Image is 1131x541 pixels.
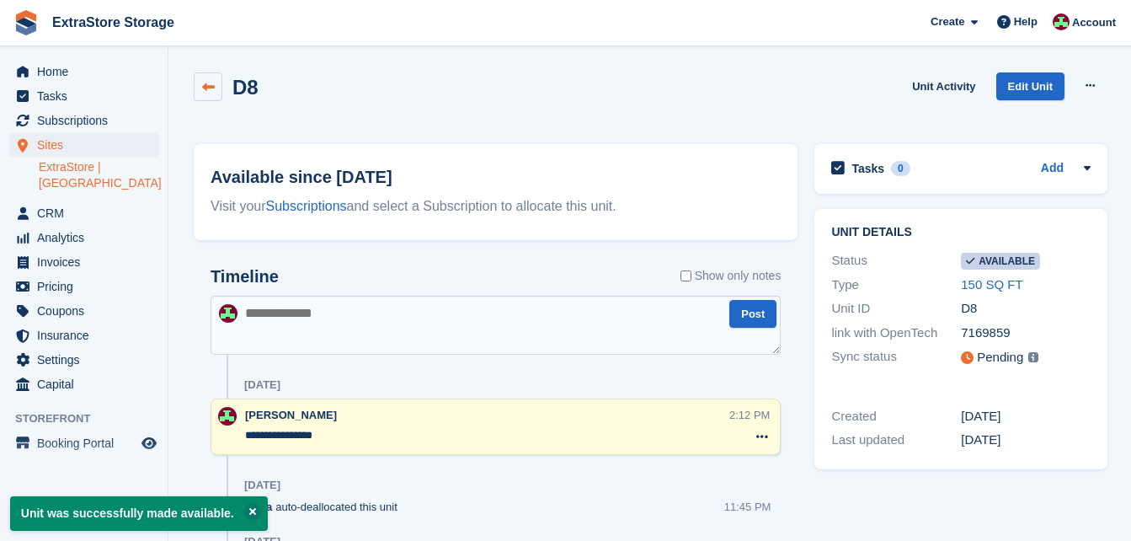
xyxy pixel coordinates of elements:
a: menu [8,431,159,455]
a: menu [8,250,159,274]
span: CRM [37,201,138,225]
img: stora-icon-8386f47178a22dfd0bd8f6a31ec36ba5ce8667c1dd55bd0f319d3a0aa187defe.svg [13,10,39,35]
a: Edit Unit [996,72,1064,100]
a: menu [8,275,159,298]
div: Last updated [831,431,961,450]
span: Insurance [37,324,138,347]
label: Show only notes [680,267,782,285]
div: 7169859 [961,324,1091,343]
div: 2:12 PM [729,407,770,423]
a: menu [8,84,159,108]
span: Settings [37,348,138,372]
a: menu [8,372,159,396]
span: Capital [37,372,138,396]
div: Created [831,407,961,426]
span: Pricing [37,275,138,298]
span: Available [961,253,1040,270]
span: Coupons [37,299,138,323]
p: Unit was successfully made available. [10,496,268,531]
img: Chelsea Parker [1053,13,1070,30]
h2: Timeline [211,267,279,287]
div: Status [831,251,961,270]
img: Chelsea Parker [218,407,237,426]
a: menu [8,60,159,83]
span: [PERSON_NAME] [245,409,337,421]
div: [DATE] [244,479,280,492]
div: 11:45 PM [724,499,771,515]
h2: Tasks [851,161,884,176]
a: 150 SQ FT [961,277,1022,292]
a: menu [8,348,159,372]
h2: Unit details [831,226,1091,239]
a: ExtraStore Storage [45,8,181,36]
a: menu [8,324,159,347]
button: Post [729,300,776,328]
div: [DATE] [244,378,280,392]
div: Visit your and select a Subscription to allocate this unit. [211,196,781,217]
span: Storefront [15,410,168,427]
span: Account [1072,14,1116,31]
span: Tasks [37,84,138,108]
input: Show only notes [680,267,691,285]
span: Booking Portal [37,431,138,455]
a: menu [8,299,159,323]
span: Analytics [37,226,138,249]
a: Preview store [139,433,159,453]
a: ExtraStore | [GEOGRAPHIC_DATA] [39,159,159,191]
span: Sites [37,133,138,157]
a: Unit Activity [905,72,982,100]
span: Invoices [37,250,138,274]
div: link with OpenTech [831,324,961,343]
a: Subscriptions [266,199,347,213]
span: Home [37,60,138,83]
div: D8 [961,299,1091,319]
span: Help [1014,13,1038,30]
div: [DATE] [961,407,1091,426]
a: menu [8,201,159,225]
div: auto-deallocated this unit [244,499,406,515]
a: menu [8,133,159,157]
span: Subscriptions [37,109,138,132]
div: [DATE] [961,431,1091,450]
a: menu [8,226,159,249]
img: icon-info-grey-7440780725fd019a000dd9b08b2336e03edf1995a4989e88bcd33f0948082b44.svg [1028,352,1038,362]
a: menu [8,109,159,132]
h2: Available since [DATE] [211,164,781,190]
div: 0 [891,161,910,176]
span: Create [931,13,964,30]
div: Sync status [831,347,961,368]
h2: D8 [232,76,259,99]
div: Unit ID [831,299,961,319]
div: Pending [977,348,1023,367]
div: Type [831,276,961,295]
img: Chelsea Parker [219,304,237,323]
a: Add [1041,159,1064,179]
